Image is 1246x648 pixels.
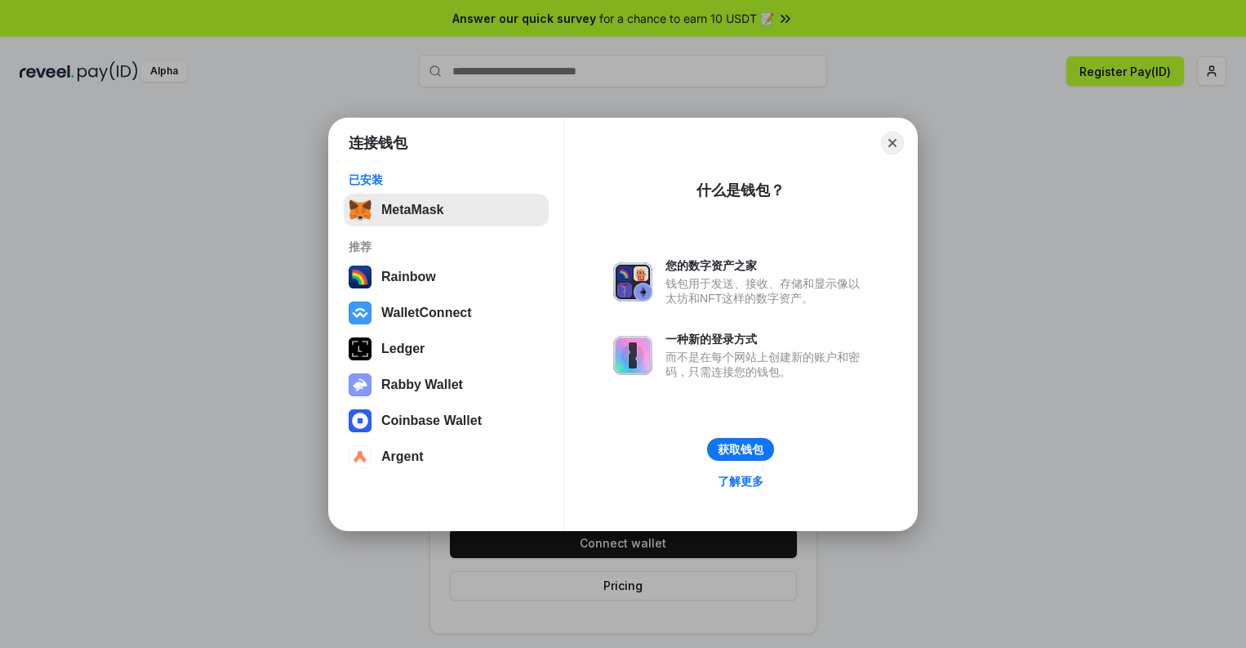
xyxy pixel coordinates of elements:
img: svg+xml,%3Csvg%20width%3D%2228%22%20height%3D%2228%22%20viewBox%3D%220%200%2028%2028%22%20fill%3D... [349,409,372,432]
button: MetaMask [344,194,549,226]
div: 您的数字资产之家 [665,258,868,273]
div: Ledger [381,342,425,356]
img: svg+xml,%3Csvg%20width%3D%2228%22%20height%3D%2228%22%20viewBox%3D%220%200%2028%2028%22%20fill%3D... [349,445,372,468]
img: svg+xml,%3Csvg%20fill%3D%22none%22%20height%3D%2233%22%20viewBox%3D%220%200%2035%2033%22%20width%... [349,199,372,221]
img: svg+xml,%3Csvg%20width%3D%2228%22%20height%3D%2228%22%20viewBox%3D%220%200%2028%2028%22%20fill%3D... [349,302,372,324]
h1: 连接钱包 [349,133,407,153]
button: Rainbow [344,261,549,293]
img: svg+xml,%3Csvg%20xmlns%3D%22http%3A%2F%2Fwww.w3.org%2F2000%2Fsvg%22%20fill%3D%22none%22%20viewBox... [349,373,372,396]
div: Argent [381,449,424,464]
button: Ledger [344,333,549,365]
img: svg+xml,%3Csvg%20xmlns%3D%22http%3A%2F%2Fwww.w3.org%2F2000%2Fsvg%22%20fill%3D%22none%22%20viewBox... [613,262,652,302]
div: 一种新的登录方式 [665,332,868,346]
img: svg+xml,%3Csvg%20xmlns%3D%22http%3A%2F%2Fwww.w3.org%2F2000%2Fsvg%22%20width%3D%2228%22%20height%3... [349,337,372,360]
div: 获取钱包 [718,442,763,457]
div: WalletConnect [381,306,472,320]
div: 了解更多 [718,474,763,489]
div: MetaMask [381,203,443,217]
div: 推荐 [349,239,544,254]
div: 而不是在每个网站上创建新的账户和密码，只需连接您的钱包。 [665,350,868,379]
button: Argent [344,440,549,473]
div: 已安装 [349,172,544,187]
button: 获取钱包 [707,438,774,461]
button: Close [881,132,904,154]
button: WalletConnect [344,297,549,329]
img: svg+xml,%3Csvg%20xmlns%3D%22http%3A%2F%2Fwww.w3.org%2F2000%2Fsvg%22%20fill%3D%22none%22%20viewBox... [613,336,652,375]
img: svg+xml,%3Csvg%20width%3D%22120%22%20height%3D%22120%22%20viewBox%3D%220%200%20120%20120%22%20fil... [349,266,372,288]
div: 钱包用于发送、接收、存储和显示像以太坊和NFT这样的数字资产。 [665,276,868,306]
div: 什么是钱包？ [696,181,785,200]
div: Coinbase Wallet [381,413,482,428]
div: Rainbow [381,270,436,284]
div: Rabby Wallet [381,378,463,392]
a: 了解更多 [708,471,773,492]
button: Coinbase Wallet [344,404,549,437]
button: Rabby Wallet [344,369,549,401]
